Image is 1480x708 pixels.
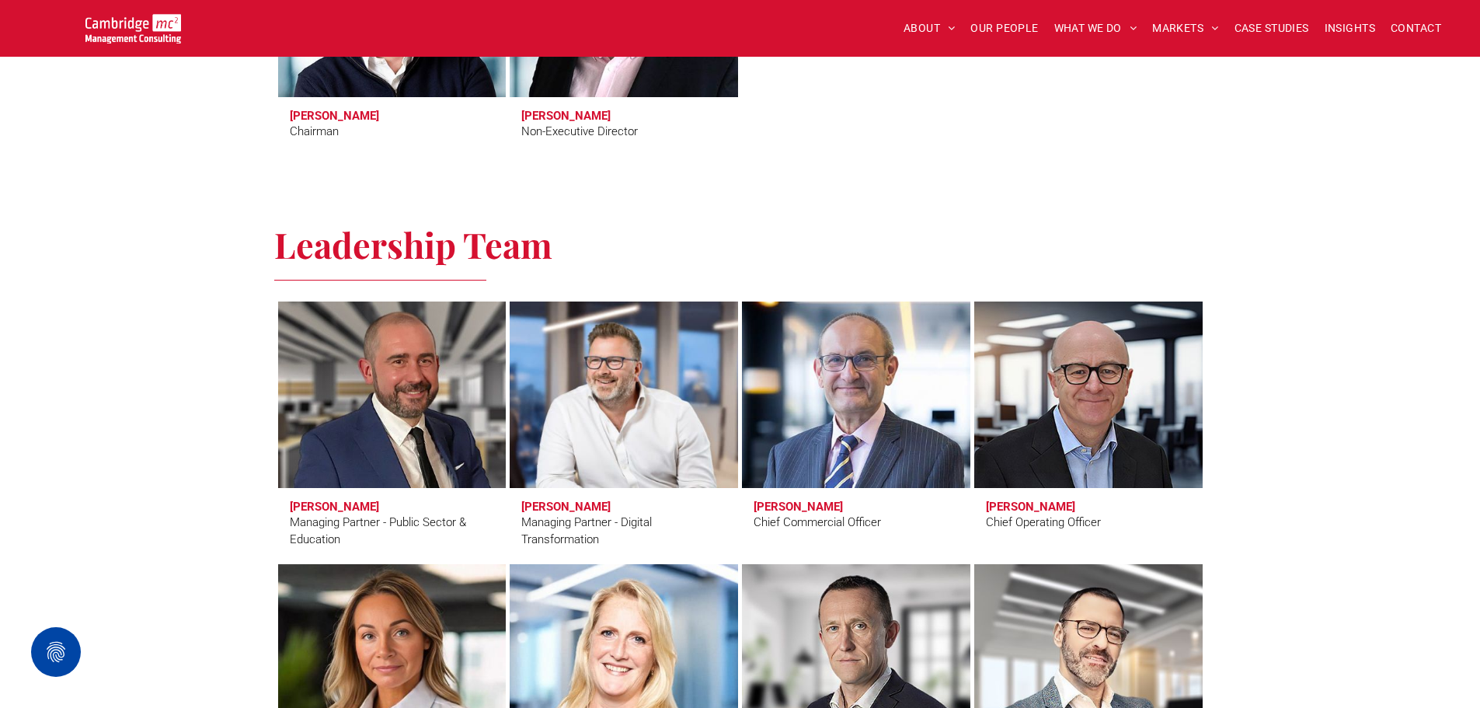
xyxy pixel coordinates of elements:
[1046,16,1145,40] a: WHAT WE DO
[963,16,1046,40] a: OUR PEOPLE
[521,500,611,514] h3: [PERSON_NAME]
[521,514,726,549] div: Managing Partner - Digital Transformation
[290,123,339,141] div: Chairman
[290,514,495,549] div: Managing Partner - Public Sector & Education
[274,221,552,267] span: Leadership Team
[1317,16,1383,40] a: INSIGHTS
[85,14,181,44] img: Go to Homepage
[521,123,638,141] div: Non-Executive Director
[986,514,1101,532] div: Chief Operating Officer
[754,500,843,514] h3: [PERSON_NAME]
[510,302,738,488] a: Digital Transformation | Simon Crimp | Managing Partner - Digital Transformation
[742,302,970,488] a: Stuart Curzon | Chief Commercial Officer | Cambridge Management Consulting
[974,302,1203,488] a: Andrew Fleming | Chief Operating Officer | Cambridge Management Consulting
[1144,16,1226,40] a: MARKETS
[986,500,1075,514] h3: [PERSON_NAME]
[1383,16,1449,40] a: CONTACT
[521,109,611,123] h3: [PERSON_NAME]
[290,109,379,123] h3: [PERSON_NAME]
[1227,16,1317,40] a: CASE STUDIES
[754,514,881,532] div: Chief Commercial Officer
[278,302,507,488] a: Craig Cheney | Managing Partner - Public Sector & Education
[85,16,181,33] a: Your Business Transformed | Cambridge Management Consulting
[290,500,379,514] h3: [PERSON_NAME]
[896,16,963,40] a: ABOUT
